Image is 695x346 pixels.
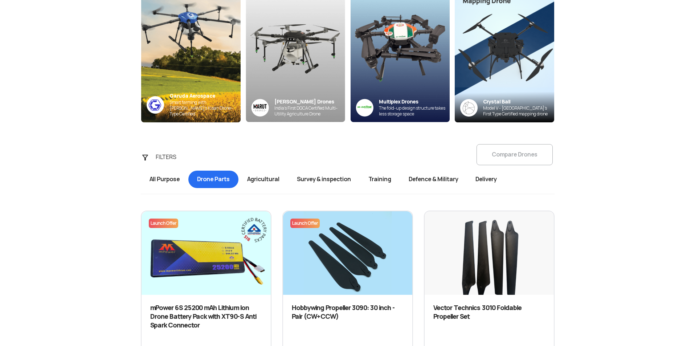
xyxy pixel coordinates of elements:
[379,105,450,117] div: The fold-up design structure takes less storage space
[360,171,400,188] span: Training
[151,220,176,226] span: Launch Offer
[151,150,189,164] div: FILTERS
[292,220,318,226] span: Launch Offer
[483,105,554,117] div: Model V - [GEOGRAPHIC_DATA]’s First Type Certified mapping drone
[169,93,241,99] div: Garuda Aerospace
[188,171,238,188] span: Drone Parts
[425,211,554,302] img: Parts Image
[251,99,269,117] img: Group%2036313.png
[288,171,360,188] span: Survey & inspection
[274,105,345,117] div: India’s First DGCA Certified Multi-Utility Agriculture Drone
[483,98,554,105] div: Crystal Ball
[142,211,271,302] img: Parts Image
[283,211,412,302] img: Parts Image
[141,171,188,188] span: All Purpose
[169,99,241,117] div: Smart farming with [PERSON_NAME]’s Kisan Drone - Type Certified
[238,171,288,188] span: Agricultural
[400,171,467,188] span: Defence & Military
[467,171,505,188] span: Delivery
[147,96,164,114] img: ic_garuda_sky.png
[460,99,478,117] img: crystalball-logo-banner.png
[379,98,450,105] div: Multiplex Drones
[274,98,345,105] div: [PERSON_NAME] Drones
[356,99,373,117] img: ic_multiplex_sky.png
